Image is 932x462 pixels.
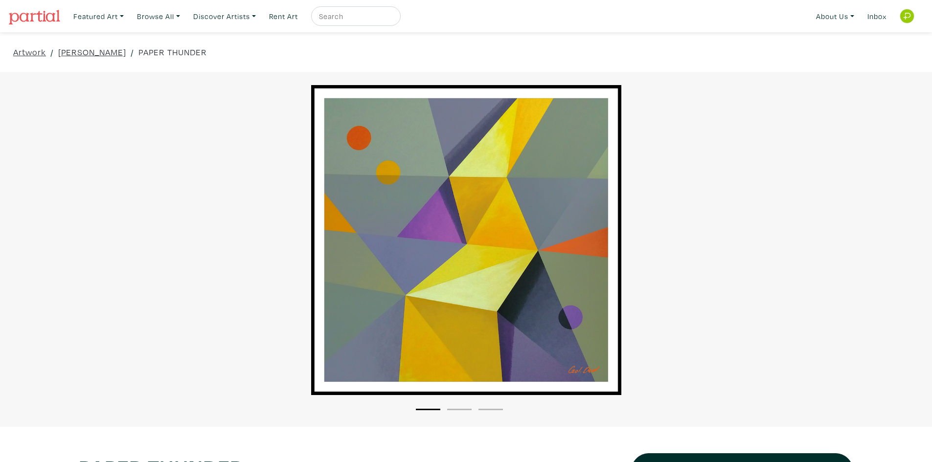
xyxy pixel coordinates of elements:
[265,6,302,26] a: Rent Art
[131,45,134,59] span: /
[812,6,859,26] a: About Us
[318,10,391,22] input: Search
[416,409,440,410] button: 1 of 3
[58,45,126,59] a: [PERSON_NAME]
[863,6,891,26] a: Inbox
[138,45,207,59] a: PAPER THUNDER
[447,409,472,410] button: 2 of 3
[133,6,184,26] a: Browse All
[478,409,503,410] button: 3 of 3
[189,6,260,26] a: Discover Artists
[900,9,914,23] img: phpThumb.php
[50,45,54,59] span: /
[69,6,128,26] a: Featured Art
[13,45,46,59] a: Artwork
